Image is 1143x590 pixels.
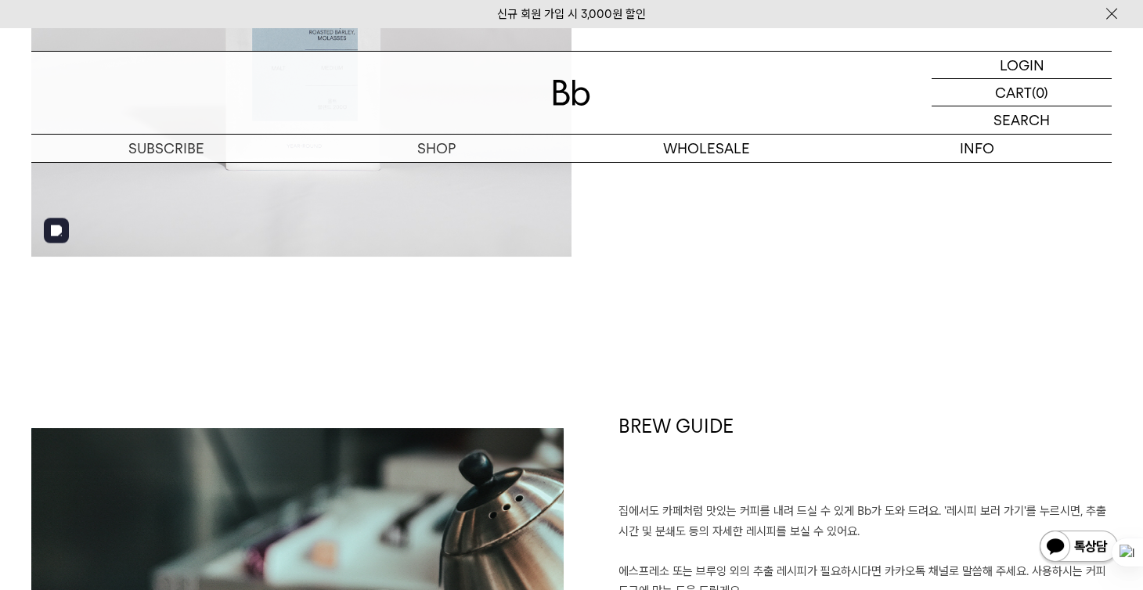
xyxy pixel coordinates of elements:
[932,52,1112,79] a: LOGIN
[497,7,646,21] a: 신규 회원 가입 시 3,000원 할인
[1038,529,1120,567] img: 카카오톡 채널 1:1 채팅 버튼
[571,135,842,162] p: WHOLESALE
[618,413,1112,502] h1: BREW GUIDE
[995,79,1032,106] p: CART
[842,135,1112,162] p: INFO
[993,106,1050,134] p: SEARCH
[1000,52,1044,78] p: LOGIN
[31,135,301,162] a: SUBSCRIBE
[932,79,1112,106] a: CART (0)
[1032,79,1048,106] p: (0)
[553,80,590,106] img: 로고
[301,135,571,162] a: SHOP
